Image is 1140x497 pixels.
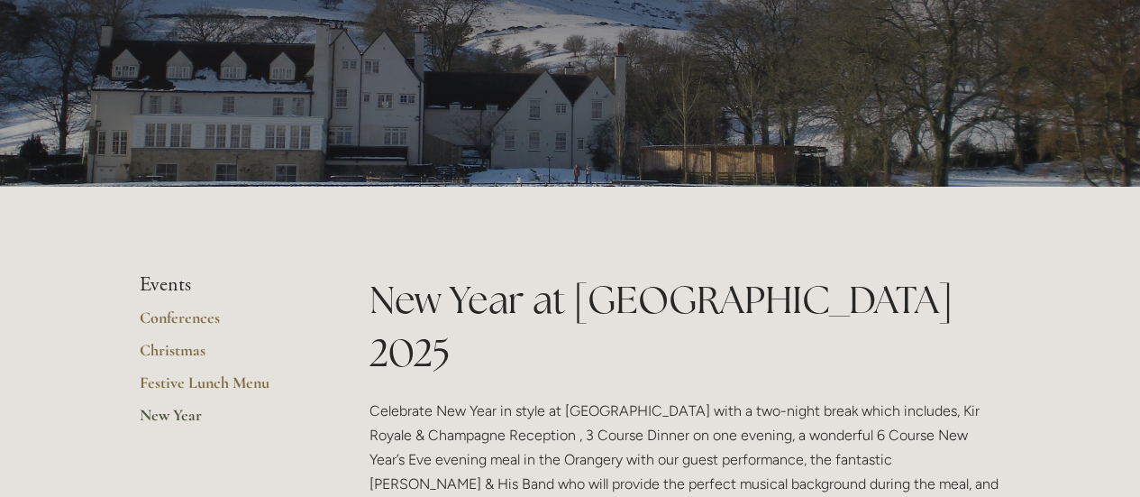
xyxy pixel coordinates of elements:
[140,308,312,340] a: Conferences
[369,273,1001,380] h1: New Year at [GEOGRAPHIC_DATA] 2025
[140,373,312,405] a: Festive Lunch Menu
[140,405,312,437] a: New Year
[140,340,312,373] a: Christmas
[140,273,312,297] li: Events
